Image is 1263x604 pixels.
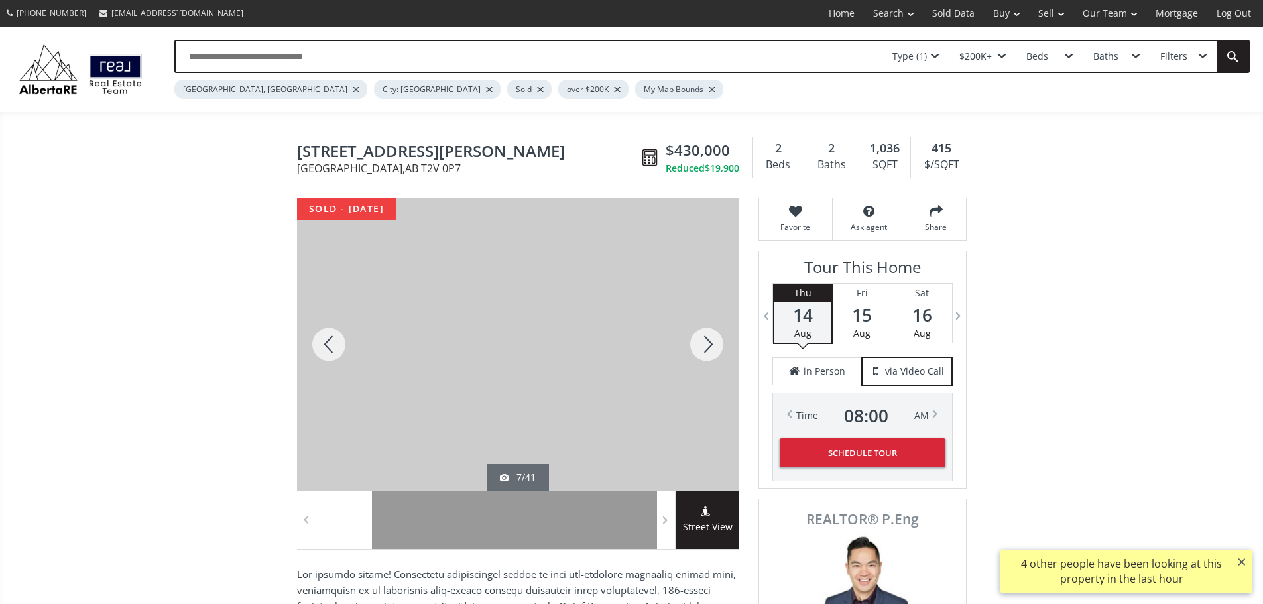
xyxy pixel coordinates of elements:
div: 8710 Horton Road SW #1709 Calgary, AB T2V 0P7 - Photo 7 of 41 [297,198,739,491]
h3: Tour This Home [772,258,953,283]
span: Street View [676,520,739,535]
button: Schedule Tour [780,438,945,467]
span: in Person [804,365,845,378]
div: Baths [1093,52,1118,61]
span: Ask agent [839,221,899,233]
div: 415 [918,140,965,157]
span: 8710 Horton Road SW #1709 [297,143,636,163]
span: REALTOR® P.Eng [774,513,951,526]
span: 15 [833,306,892,324]
div: Thu [774,284,831,302]
div: Beds [760,155,797,175]
div: [GEOGRAPHIC_DATA], [GEOGRAPHIC_DATA] [174,80,367,99]
span: [GEOGRAPHIC_DATA] , AB T2V 0P7 [297,163,636,174]
div: $/SQFT [918,155,965,175]
span: $430,000 [666,140,730,160]
div: City: [GEOGRAPHIC_DATA] [374,80,501,99]
span: Favorite [766,221,825,233]
div: Beds [1026,52,1048,61]
button: × [1231,550,1252,574]
div: Fri [833,284,892,302]
span: Aug [853,327,871,339]
div: $200K+ [959,52,992,61]
span: [PHONE_NUMBER] [17,7,86,19]
a: [EMAIL_ADDRESS][DOMAIN_NAME] [93,1,250,25]
div: 2 [760,140,797,157]
span: $19,900 [705,162,739,175]
div: SQFT [866,155,904,175]
span: Share [913,221,959,233]
div: Type (1) [892,52,927,61]
div: Baths [811,155,852,175]
div: Sat [892,284,952,302]
div: sold - [DATE] [297,198,396,220]
div: Sold [507,80,552,99]
img: Logo [13,41,148,97]
span: [EMAIL_ADDRESS][DOMAIN_NAME] [111,7,243,19]
div: over $200K [558,80,629,99]
span: Aug [794,327,812,339]
div: My Map Bounds [635,80,723,99]
div: Reduced [666,162,739,175]
div: 7/41 [500,471,536,484]
span: 16 [892,306,952,324]
span: Aug [914,327,931,339]
span: 08 : 00 [844,406,888,425]
span: 14 [774,306,831,324]
div: Filters [1160,52,1187,61]
span: via Video Call [885,365,944,378]
div: Time AM [796,406,929,425]
div: 2 [811,140,852,157]
div: 4 other people have been looking at this property in the last hour [1007,556,1236,587]
span: 1,036 [870,140,900,157]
